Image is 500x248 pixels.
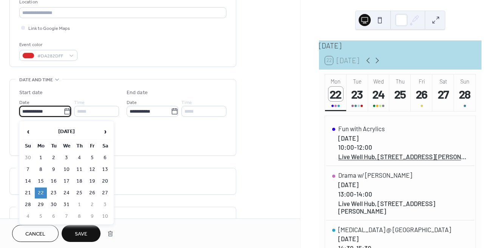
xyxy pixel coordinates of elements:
td: 30 [48,199,60,210]
td: 6 [99,152,111,163]
div: Sun [456,78,473,85]
td: 6 [48,211,60,222]
td: 15 [35,176,47,187]
th: We [60,141,73,152]
button: Thu25 [389,74,411,111]
th: Sa [99,141,111,152]
td: 17 [60,176,73,187]
td: 12 [86,164,98,175]
td: 10 [99,211,111,222]
td: 10 [60,164,73,175]
td: 2 [86,199,98,210]
div: Fun with Acrylics [338,125,468,132]
div: 24 [372,87,386,101]
button: Wed24 [368,74,390,111]
td: 16 [48,176,60,187]
th: [DATE] [35,124,98,140]
td: 18 [73,176,85,187]
button: Save [62,225,101,242]
span: 14:00 [356,190,372,198]
button: Fri26 [411,74,432,111]
div: Drama w/ [PERSON_NAME] [338,171,468,179]
td: 11 [73,164,85,175]
div: [DATE] [319,40,481,51]
th: Mo [35,141,47,152]
div: End date [127,89,148,97]
td: 29 [35,199,47,210]
button: Tue23 [347,74,368,111]
td: 21 [22,188,34,198]
span: 13:00 [338,190,354,198]
td: 5 [35,211,47,222]
span: ‹ [22,124,34,139]
div: Fri [413,78,430,85]
span: Time [74,99,85,107]
div: [DATE] [338,181,468,188]
td: 9 [48,164,60,175]
span: Time [181,99,192,107]
td: 30 [22,152,34,163]
td: 3 [99,199,111,210]
button: Sun28 [454,74,475,111]
td: 8 [35,164,47,175]
div: Thu [392,78,409,85]
td: 7 [22,164,34,175]
div: 23 [350,87,365,101]
td: 7 [60,211,73,222]
div: Sat [435,78,452,85]
td: 20 [99,176,111,187]
div: 22 [328,87,343,101]
div: Event color [19,41,76,49]
span: Date [127,99,137,107]
td: 24 [60,188,73,198]
span: Cancel [25,230,45,238]
td: 31 [60,199,73,210]
div: 27 [436,87,450,101]
td: 1 [73,199,85,210]
span: 12:00 [357,143,372,151]
td: 3 [60,152,73,163]
button: Cancel [12,225,59,242]
td: 2 [48,152,60,163]
td: 13 [99,164,111,175]
td: 25 [73,188,85,198]
span: - [354,190,356,198]
th: Tu [48,141,60,152]
td: 19 [86,176,98,187]
button: Sat27 [432,74,454,111]
td: 4 [22,211,34,222]
div: 25 [393,87,407,101]
th: Su [22,141,34,152]
td: 1 [35,152,47,163]
div: Wed [370,78,387,85]
div: Live Well Hub, [STREET_ADDRESS][PERSON_NAME] [338,200,468,215]
td: 14 [22,176,34,187]
span: Date and time [19,76,53,84]
div: [DATE] [338,235,451,242]
span: #DA282DFF [37,52,65,60]
td: 8 [73,211,85,222]
div: 28 [457,87,472,101]
td: 28 [22,199,34,210]
span: 10:00 [338,143,354,151]
span: Link to Google Maps [28,25,70,33]
div: Tue [349,78,366,85]
span: - [354,143,357,151]
a: Live Well Hub, [STREET_ADDRESS][PERSON_NAME] [338,153,468,160]
button: Mon22 [325,74,347,111]
div: [DATE] [338,134,468,142]
div: 26 [414,87,429,101]
td: 4 [73,152,85,163]
td: 9 [86,211,98,222]
span: Save [75,230,87,238]
span: › [99,124,111,139]
td: 23 [48,188,60,198]
span: Date [19,99,29,107]
div: Mon [327,78,344,85]
th: Th [73,141,85,152]
th: Fr [86,141,98,152]
td: 5 [86,152,98,163]
td: 22 [35,188,47,198]
td: 27 [99,188,111,198]
div: [MEDICAL_DATA] @ [GEOGRAPHIC_DATA] [338,226,451,233]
